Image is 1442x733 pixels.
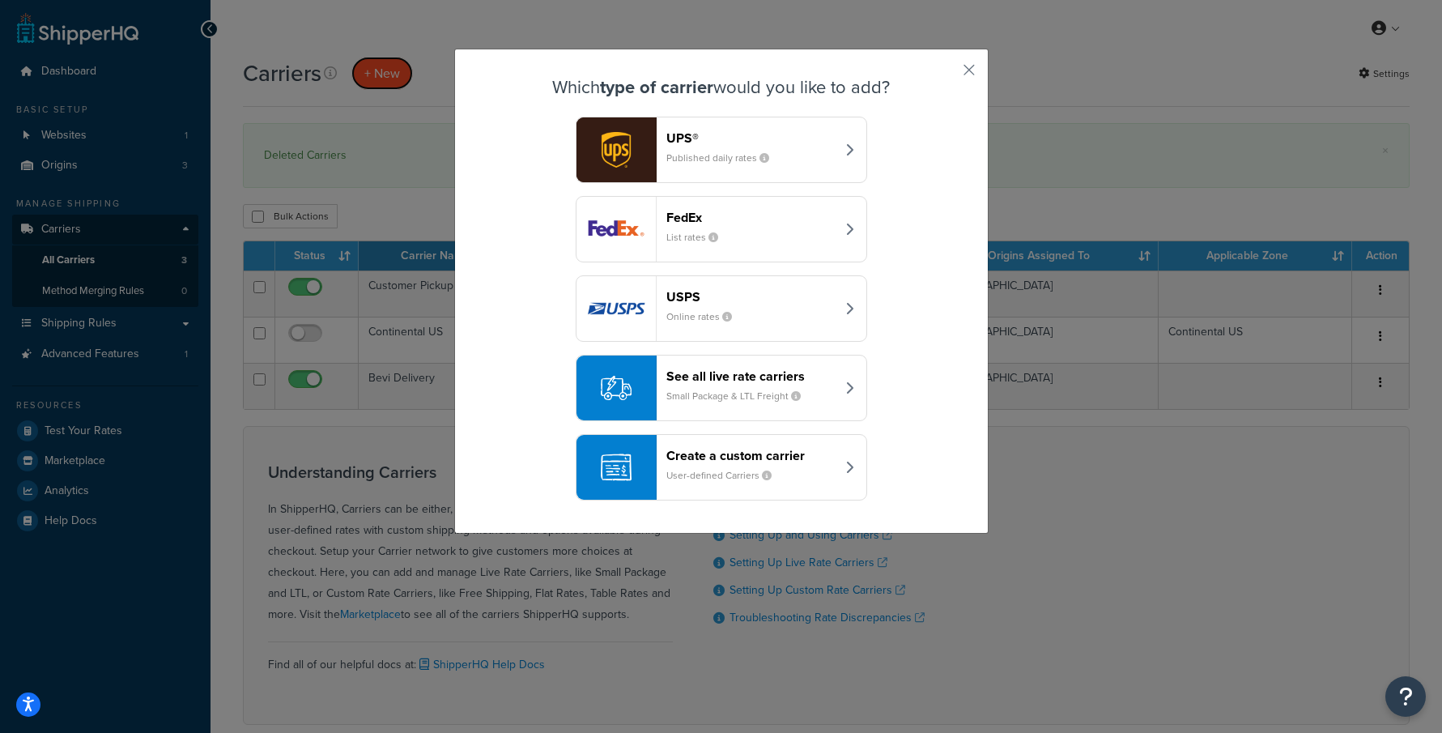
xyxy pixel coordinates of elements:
[576,117,656,182] img: ups logo
[601,452,632,483] img: icon-carrier-custom-c93b8a24.svg
[666,210,836,225] header: FedEx
[666,130,836,146] header: UPS®
[666,389,814,403] small: Small Package & LTL Freight
[576,276,656,341] img: usps logo
[666,369,836,384] header: See all live rate carriers
[666,468,785,483] small: User-defined Carriers
[666,309,745,324] small: Online rates
[576,355,867,421] button: See all live rate carriersSmall Package & LTL Freight
[666,289,836,305] header: USPS
[666,230,731,245] small: List rates
[576,117,867,183] button: ups logoUPS®Published daily rates
[1385,676,1426,717] button: Open Resource Center
[496,78,947,97] h3: Which would you like to add?
[576,275,867,342] button: usps logoUSPSOnline rates
[666,151,782,165] small: Published daily rates
[666,448,836,463] header: Create a custom carrier
[600,74,713,100] strong: type of carrier
[576,197,656,262] img: fedEx logo
[576,196,867,262] button: fedEx logoFedExList rates
[576,434,867,501] button: Create a custom carrierUser-defined Carriers
[601,373,632,403] img: icon-carrier-liverate-becf4550.svg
